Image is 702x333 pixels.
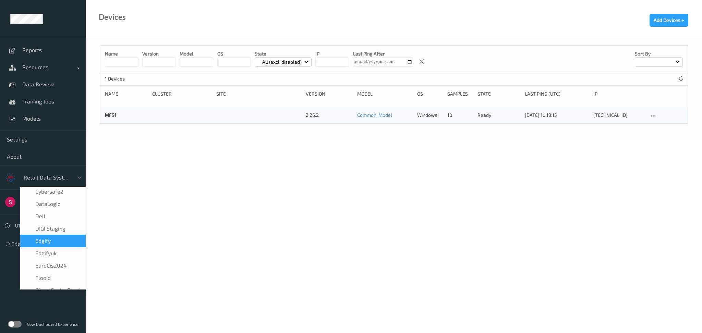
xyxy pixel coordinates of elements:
[180,50,213,57] p: model
[593,112,644,119] div: [TECHNICAL_ID]
[255,50,312,57] p: State
[105,50,138,57] p: Name
[353,50,413,57] p: Last Ping After
[650,14,688,27] button: Add Devices +
[142,50,176,57] p: version
[315,50,349,57] p: IP
[477,112,520,119] p: ready
[260,59,304,65] p: All (excl. disabled)
[525,90,589,97] div: Last Ping (UTC)
[306,112,352,119] div: 2.26.2
[477,90,520,97] div: State
[447,90,473,97] div: Samples
[593,90,644,97] div: ip
[217,50,251,57] p: OS
[357,90,412,97] div: Model
[357,112,392,118] a: Common_Model
[306,90,352,97] div: version
[417,90,443,97] div: OS
[99,14,126,21] div: Devices
[216,90,301,97] div: Site
[447,112,473,119] div: 10
[525,112,589,119] div: [DATE] 10:13:15
[635,50,683,57] p: Sort by
[152,90,211,97] div: Cluster
[105,112,117,118] a: MFS1
[105,90,147,97] div: Name
[417,112,443,119] p: windows
[105,75,156,82] p: 1 Devices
